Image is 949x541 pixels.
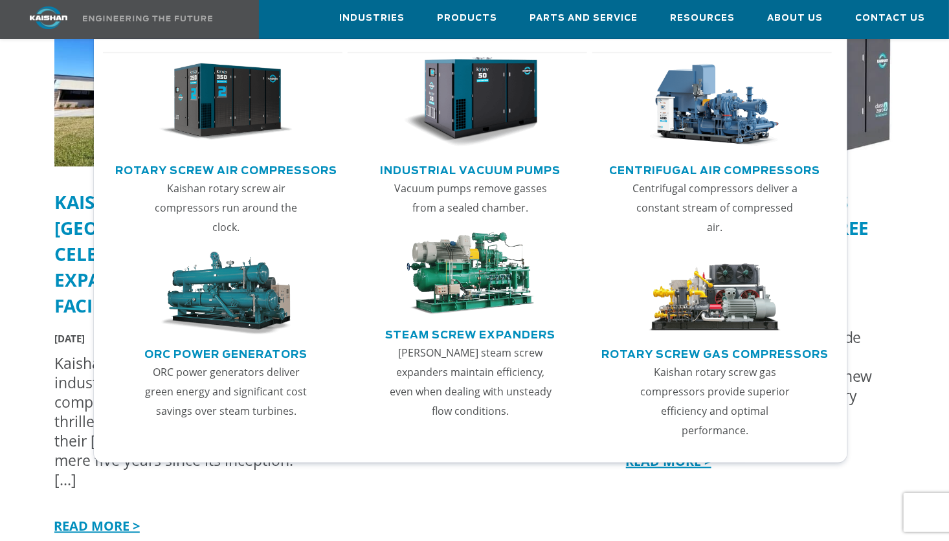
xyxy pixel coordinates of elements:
p: [PERSON_NAME] steam screw expanders maintain efficiency, even when dealing with unsteady flow con... [388,343,553,421]
a: READ MORE > [51,518,140,535]
p: Vacuum pumps remove gasses from a sealed chamber. [388,179,553,217]
img: thumb-Steam-Screw-Expanders [403,232,537,316]
img: thumb-Industrial-Vacuum-Pumps [403,57,537,148]
a: Centrifugal Air Compressors [610,159,821,179]
a: Contact Us [855,1,925,36]
span: Products [437,11,497,26]
a: Rotary Screw Gas Compressors [601,343,829,362]
a: Industries [339,1,405,36]
a: Parts and Service [530,1,638,36]
img: thumb-Rotary-Screw-Gas-Compressors [648,252,782,335]
div: [DATE] [54,329,310,349]
img: thumb-Rotary-Screw-Air-Compressors [159,57,293,148]
p: ORC power generators deliver green energy and significant cost savings over steam turbines. [143,362,309,421]
span: Resources [670,11,735,26]
div: Kaishan USA, a global leader in industrial rotary screw air compressor manufacturing, is thrilled... [54,354,310,490]
a: Resources [670,1,735,36]
img: thumb-ORC-Power-Generators [159,252,293,335]
a: Industrial Vacuum Pumps [380,159,561,179]
img: Engineering the future [83,16,212,21]
a: Rotary Screw Air Compressors [115,159,337,179]
span: Parts and Service [530,11,638,26]
a: ORC Power Generators [144,343,307,362]
img: thumb-Centrifugal-Air-Compressors [648,57,782,148]
span: Industries [339,11,405,26]
p: Centrifugal compressors deliver a constant stream of compressed air. [632,179,798,237]
a: Products [437,1,497,36]
p: Kaishan rotary screw gas compressors provide superior efficiency and optimal performance. [632,362,798,440]
span: About Us [767,11,823,26]
span: Contact Us [855,11,925,26]
a: Kaishan Compressor [GEOGRAPHIC_DATA] Celebrates $11 Million Expansion of Loxley Facility [54,190,281,318]
a: Steam Screw Expanders [385,324,555,343]
a: About Us [767,1,823,36]
p: Kaishan rotary screw air compressors run around the clock. [143,179,309,237]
